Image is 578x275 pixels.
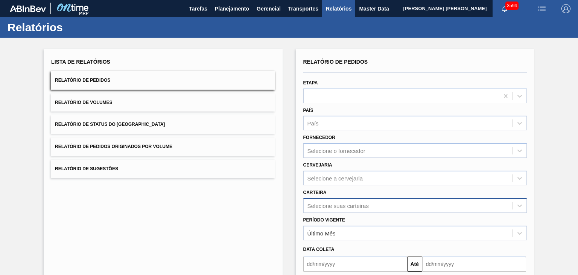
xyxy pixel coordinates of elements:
[303,59,368,65] span: Relatório de Pedidos
[493,3,517,14] button: Notificações
[257,4,281,13] span: Gerencial
[303,217,345,223] label: Período Vigente
[505,2,519,10] span: 3594
[51,59,110,65] span: Lista de Relatórios
[303,80,318,86] label: Etapa
[537,4,546,13] img: userActions
[303,190,327,195] label: Carteira
[307,202,369,209] div: Selecione suas carteiras
[303,247,335,252] span: Data coleta
[51,115,275,134] button: Relatório de Status do [GEOGRAPHIC_DATA]
[407,257,422,272] button: Até
[51,160,275,178] button: Relatório de Sugestões
[215,4,249,13] span: Planejamento
[561,4,570,13] img: Logout
[55,100,112,105] span: Relatório de Volumes
[55,122,165,127] span: Relatório de Status do [GEOGRAPHIC_DATA]
[51,71,275,90] button: Relatório de Pedidos
[359,4,389,13] span: Master Data
[55,166,118,171] span: Relatório de Sugestões
[303,135,335,140] label: Fornecedor
[8,23,141,32] h1: Relatórios
[303,257,407,272] input: dd/mm/yyyy
[326,4,351,13] span: Relatórios
[422,257,526,272] input: dd/mm/yyyy
[51,93,275,112] button: Relatório de Volumes
[303,108,313,113] label: País
[288,4,318,13] span: Transportes
[55,78,110,83] span: Relatório de Pedidos
[307,148,365,154] div: Selecione o fornecedor
[10,5,46,12] img: TNhmsLtSVTkK8tSr43FrP2fwEKptu5GPRR3wAAAABJRU5ErkJggg==
[307,120,319,127] div: País
[307,230,336,236] div: Último Mês
[51,137,275,156] button: Relatório de Pedidos Originados por Volume
[307,175,363,181] div: Selecione a cervejaria
[55,144,172,149] span: Relatório de Pedidos Originados por Volume
[189,4,207,13] span: Tarefas
[303,162,332,168] label: Cervejaria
